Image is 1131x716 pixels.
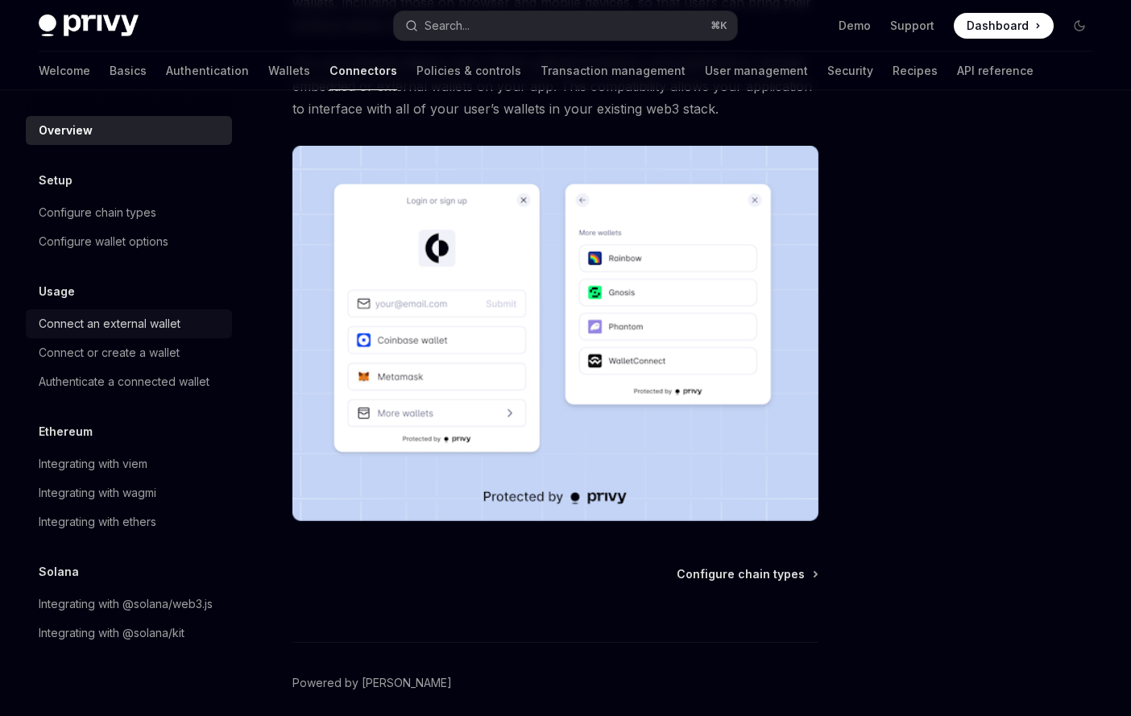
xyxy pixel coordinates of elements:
div: Configure chain types [39,203,156,222]
div: Authenticate a connected wallet [39,372,209,391]
a: Basics [110,52,147,90]
a: Dashboard [954,13,1054,39]
div: Overview [39,121,93,140]
a: Demo [839,18,871,34]
div: Connect or create a wallet [39,343,180,362]
div: Search... [425,16,470,35]
h5: Solana [39,562,79,581]
img: dark logo [39,14,139,37]
a: Policies & controls [416,52,521,90]
a: Authentication [166,52,249,90]
a: Configure chain types [26,198,232,227]
a: Support [890,18,934,34]
button: Toggle dark mode [1067,13,1092,39]
span: Configure chain types [677,566,805,582]
a: Integrating with wagmi [26,478,232,507]
a: Security [827,52,873,90]
a: Transaction management [541,52,686,90]
h5: Setup [39,171,72,190]
a: Integrating with viem [26,449,232,478]
a: Integrating with @solana/web3.js [26,590,232,619]
a: Integrating with ethers [26,507,232,536]
div: Integrating with viem [39,454,147,474]
div: Connect an external wallet [39,314,180,333]
a: Connect an external wallet [26,309,232,338]
a: Integrating with @solana/kit [26,619,232,648]
div: Integrating with ethers [39,512,156,532]
a: Authenticate a connected wallet [26,367,232,396]
a: Overview [26,116,232,145]
h5: Usage [39,282,75,301]
div: Integrating with @solana/kit [39,623,184,643]
button: Open search [394,11,736,40]
a: Connectors [329,52,397,90]
div: Configure wallet options [39,232,168,251]
a: Powered by [PERSON_NAME] [292,675,452,691]
img: Connectors3 [292,146,818,521]
span: ⌘ K [710,19,727,32]
a: Connect or create a wallet [26,338,232,367]
a: Configure chain types [677,566,817,582]
a: API reference [957,52,1034,90]
a: User management [705,52,808,90]
h5: Ethereum [39,422,93,441]
a: Wallets [268,52,310,90]
a: Configure wallet options [26,227,232,256]
div: Integrating with wagmi [39,483,156,503]
div: Integrating with @solana/web3.js [39,594,213,614]
a: Welcome [39,52,90,90]
span: Dashboard [967,18,1029,34]
a: Recipes [893,52,938,90]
